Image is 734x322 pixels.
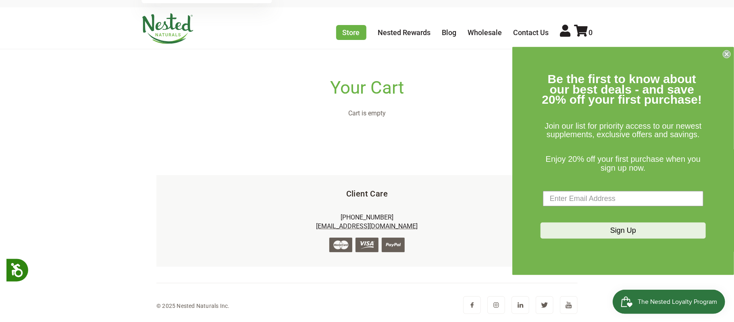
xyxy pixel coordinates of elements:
[329,238,405,252] img: credit-cards.png
[589,28,593,37] span: 0
[341,213,393,221] a: [PHONE_NUMBER]
[169,188,565,199] h5: Client Care
[542,72,702,106] span: Be the first to know about our best deals - and save 20% off your first purchase!
[156,301,229,311] div: © 2025 Nested Naturals Inc.
[468,28,502,37] a: Wholesale
[141,77,593,98] h1: Your Cart
[141,13,194,44] img: Nested Naturals
[543,191,703,207] input: Enter Email Address
[378,28,431,37] a: Nested Rewards
[512,47,734,275] div: FLYOUT Form
[613,290,726,314] iframe: Button to open loyalty program pop-up
[541,223,706,239] button: Sign Up
[141,110,593,117] div: Cart is empty
[546,155,701,172] span: Enjoy 20% off your first purchase when you sign up now.
[316,222,418,230] a: [EMAIL_ADDRESS][DOMAIN_NAME]
[514,28,549,37] a: Contact Us
[336,25,366,40] a: Store
[545,121,701,139] span: Join our list for priority access to our newest supplements, exclusive offers and savings.
[442,28,457,37] a: Blog
[574,28,593,37] a: 0
[723,50,731,58] button: Close dialog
